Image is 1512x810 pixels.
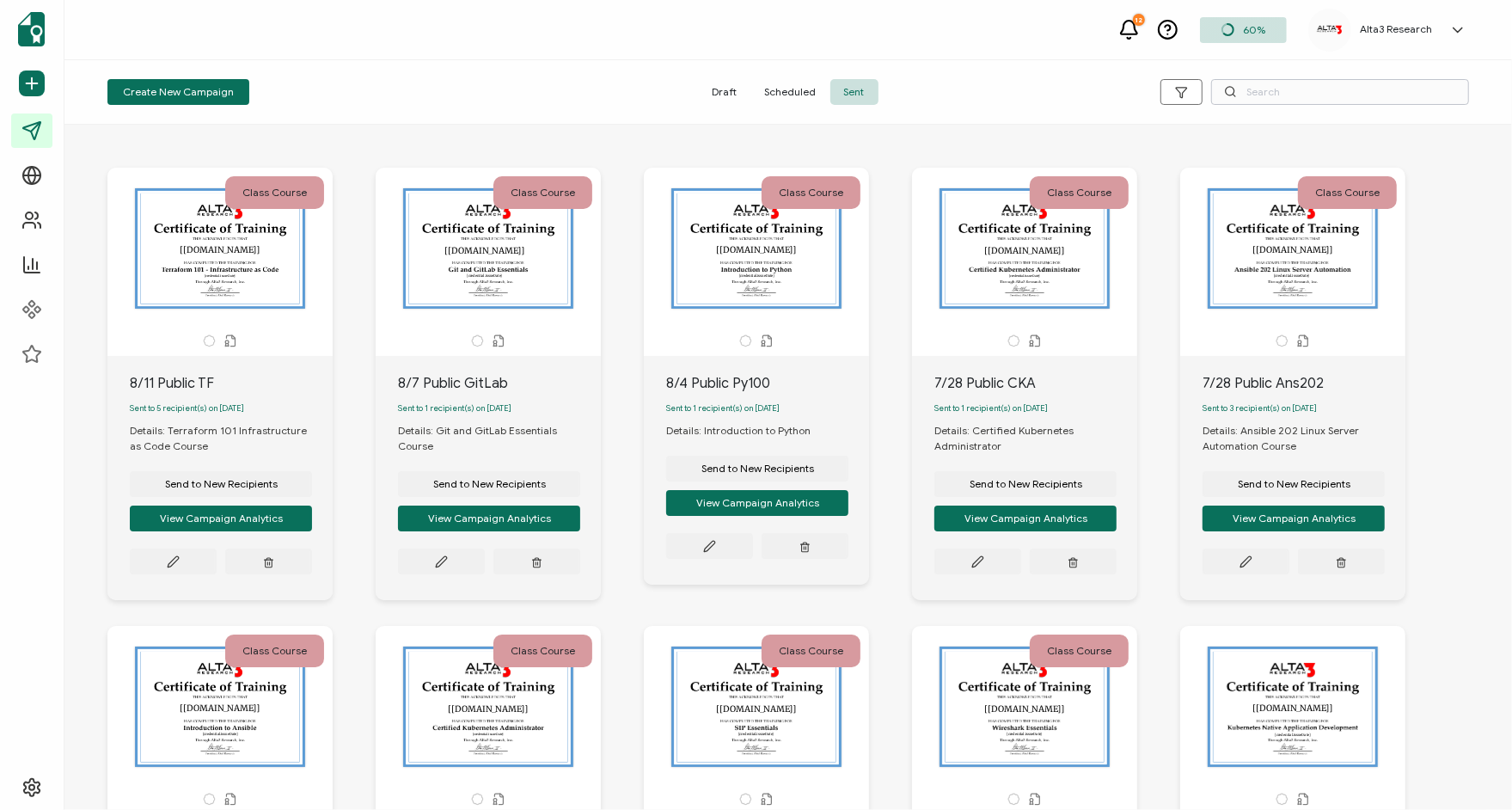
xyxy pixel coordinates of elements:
[130,471,312,497] button: Send to New Recipients
[398,403,511,414] span: Sent to 1 recipient(s) on [DATE]
[1203,423,1405,454] div: Details: Ansible 202 Linux Server Automation Course
[934,423,1137,454] div: Details: Certified Kubernetes Administrator
[398,506,580,531] button: View Campaign Analytics
[830,79,878,105] span: Sent
[1203,471,1385,497] button: Send to New Recipients
[934,403,1048,414] span: Sent to 1 recipient(s) on [DATE]
[666,456,848,482] button: Send to New Recipients
[1211,79,1469,105] input: Search
[1317,25,1343,34] img: 7ee72628-a328-4fe9-aed3-aef23534b8a8.png
[130,423,333,454] div: Details: Terraform 101 Infrastructure as Code Course
[701,463,814,474] span: Send to New Recipients
[1243,23,1265,36] span: 60%
[1030,635,1129,667] div: Class Course
[18,12,45,46] img: sertifier-logomark-colored.svg
[666,373,869,394] div: 8/4 Public Py100
[130,373,333,394] div: 8/11 Public TF
[762,176,860,209] div: Class Course
[1203,403,1317,414] span: Sent to 3 recipient(s) on [DATE]
[751,79,830,105] span: Scheduled
[398,423,601,454] div: Details: Git and GitLab Essentials Course
[433,479,546,489] span: Send to New Recipients
[493,635,592,667] div: Class Course
[666,490,848,516] button: View Campaign Analytics
[934,373,1137,394] div: 7/28 Public CKA
[130,506,312,531] button: View Campaign Analytics
[1360,23,1432,35] h5: Alta3 Research
[1238,479,1350,489] span: Send to New Recipients
[398,471,580,497] button: Send to New Recipients
[699,79,751,105] span: Draft
[934,471,1117,497] button: Send to New Recipients
[107,79,249,105] button: Create New Campaign
[165,479,278,489] span: Send to New Recipients
[666,423,828,439] div: Details: Introduction to Python
[970,479,1082,489] span: Send to New Recipients
[1133,14,1145,26] div: 12
[1298,176,1397,209] div: Class Course
[762,635,860,667] div: Class Course
[934,506,1117,531] button: View Campaign Analytics
[225,635,324,667] div: Class Course
[666,403,780,414] span: Sent to 1 recipient(s) on [DATE]
[1030,176,1129,209] div: Class Course
[123,87,234,97] span: Create New Campaign
[493,176,592,209] div: Class Course
[1203,373,1405,394] div: 7/28 Public Ans202
[130,403,244,414] span: Sent to 5 recipient(s) on [DATE]
[1426,727,1512,810] iframe: Chat Widget
[398,373,601,394] div: 8/7 Public GitLab
[225,176,324,209] div: Class Course
[1203,506,1385,531] button: View Campaign Analytics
